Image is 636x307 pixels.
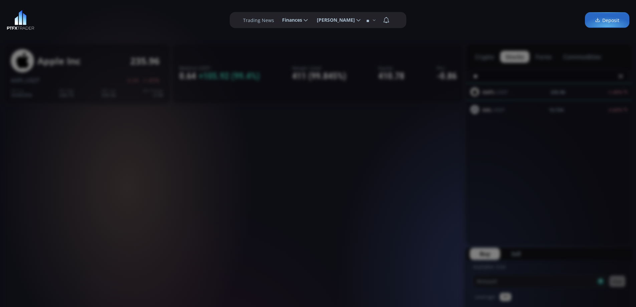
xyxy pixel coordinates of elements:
a: Deposit [585,12,629,28]
span: Finances [277,13,302,27]
span: [PERSON_NAME] [312,13,355,27]
label: Trading News [243,17,274,24]
span: Deposit [595,17,619,24]
img: LOGO [7,10,34,30]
